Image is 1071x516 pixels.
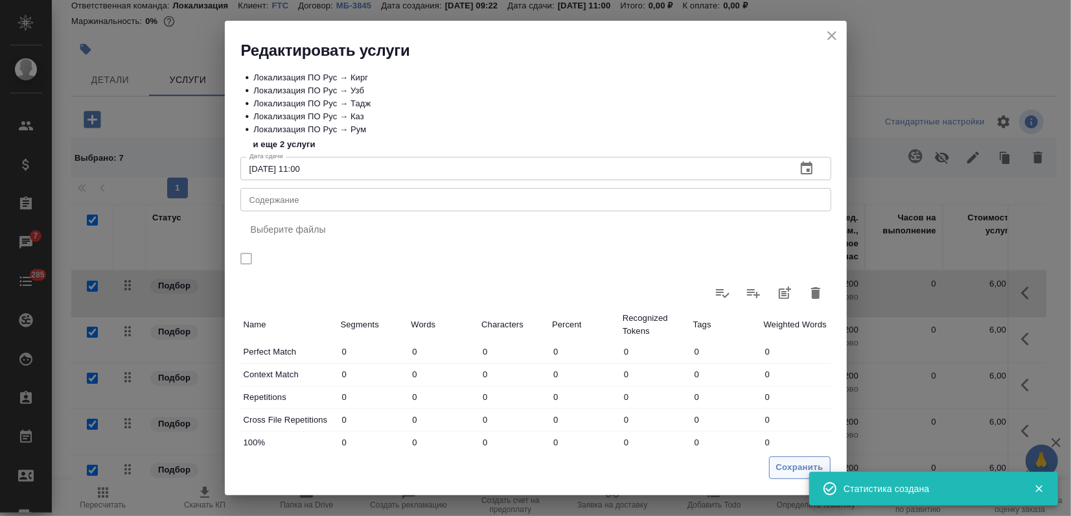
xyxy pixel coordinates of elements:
[246,97,831,110] div: •
[341,318,405,331] p: Segments
[244,346,334,358] p: Perfect Match
[338,388,408,407] input: ✎ Введи что-нибудь
[690,411,761,430] input: ✎ Введи что-нибудь
[800,277,831,309] button: Удалить статистику
[761,343,831,362] input: ✎ Введи что-нибудь
[478,366,549,384] input: ✎ Введи что-нибудь
[253,71,368,84] p: Локализация ПО Рус → Кирг
[253,97,371,110] p: Локализация ПО Рус → Тадж
[769,277,800,309] button: Добавить статистику в работы
[707,277,738,309] label: Обновить статистику
[549,343,619,362] input: ✎ Введи что-нибудь
[690,366,761,384] input: ✎ Введи что-нибудь
[623,312,687,338] p: Recognized Tokens
[244,436,334,449] p: 100%
[338,434,408,452] input: ✎ Введи что-нибудь
[549,388,619,407] input: ✎ Введи что-нибудь
[338,343,408,362] input: ✎ Введи что-нибудь
[408,411,478,430] input: ✎ Введи что-нибудь
[552,318,616,331] p: Percent
[408,434,478,452] input: ✎ Введи что-нибудь
[761,434,831,452] input: ✎ Введи что-нибудь
[761,388,831,407] input: ✎ Введи что-нибудь
[244,368,334,381] p: Context Match
[549,434,619,452] input: ✎ Введи что-нибудь
[619,366,690,384] input: ✎ Введи что-нибудь
[478,343,549,362] input: ✎ Введи что-нибудь
[244,391,334,404] p: Repetitions
[478,388,549,407] input: ✎ Введи что-нибудь
[338,366,408,384] input: ✎ Введи что-нибудь
[240,214,831,245] div: Выберите файлы
[549,411,619,430] input: ✎ Введи что-нибудь
[253,110,364,123] p: Локализация ПО Рус → Каз
[619,343,690,362] input: ✎ Введи что-нибудь
[690,434,761,452] input: ✎ Введи что-нибудь
[822,26,842,45] button: close
[246,71,831,84] div: •
[619,388,690,407] input: ✎ Введи что-нибудь
[690,343,761,362] input: ✎ Введи что-нибудь
[244,414,334,427] p: Cross File Repetitions
[253,123,366,136] p: Локализация ПО Рус → Рум
[693,318,757,331] p: Tags
[619,434,690,452] input: ✎ Введи что-нибудь
[408,343,478,362] input: ✎ Введи что-нибудь
[776,460,823,475] span: Сохранить
[769,456,831,479] button: Сохранить
[408,388,478,407] input: ✎ Введи что-нибудь
[761,366,831,384] input: ✎ Введи что-нибудь
[1026,483,1052,495] button: Закрыть
[244,318,334,331] p: Name
[246,84,831,97] div: •
[481,318,546,331] p: Characters
[844,482,1015,495] div: Статистика создана
[411,318,475,331] p: Words
[738,277,769,309] label: Слить статистику
[478,434,549,452] input: ✎ Введи что-нибудь
[764,318,828,331] p: Weighted Words
[253,139,316,149] p: Локализация ПО Рус → Азер, Локализация ПО Рус → Груз
[338,411,408,430] input: ✎ Введи что-нибудь
[761,411,831,430] input: ✎ Введи что-нибудь
[241,40,847,61] h2: Редактировать услуги
[246,123,831,136] div: •
[253,84,364,97] p: Локализация ПО Рус → Узб
[478,411,549,430] input: ✎ Введи что-нибудь
[408,366,478,384] input: ✎ Введи что-нибудь
[690,388,761,407] input: ✎ Введи что-нибудь
[246,110,831,123] div: •
[549,366,619,384] input: ✎ Введи что-нибудь
[619,411,690,430] input: ✎ Введи что-нибудь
